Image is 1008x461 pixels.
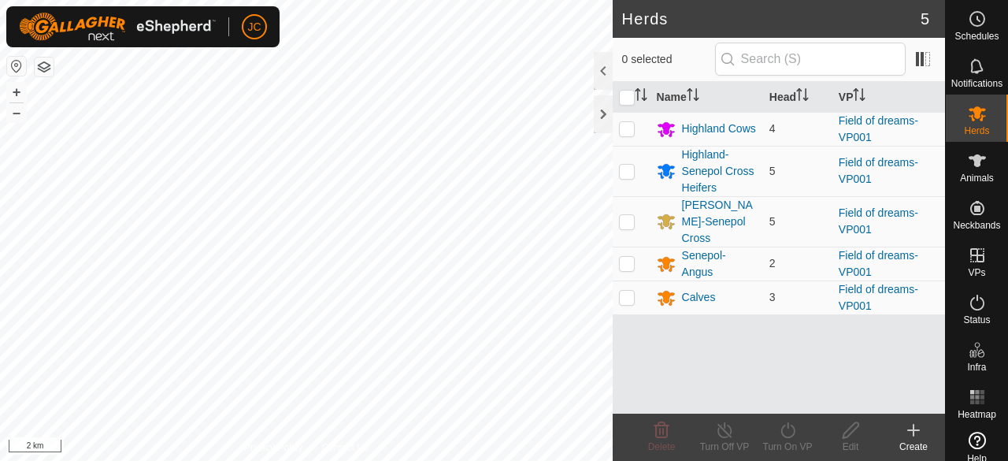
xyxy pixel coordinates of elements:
[756,440,819,454] div: Turn On VP
[968,268,985,277] span: VPs
[693,440,756,454] div: Turn Off VP
[715,43,906,76] input: Search (S)
[769,291,776,303] span: 3
[953,221,1000,230] span: Neckbands
[635,91,647,103] p-sorticon: Activate to sort
[650,82,763,113] th: Name
[882,440,945,454] div: Create
[921,7,929,31] span: 5
[682,121,756,137] div: Highland Cows
[682,197,757,247] div: [PERSON_NAME]-Senepol Cross
[7,57,26,76] button: Reset Map
[7,83,26,102] button: +
[839,283,918,312] a: Field of dreams-VP001
[853,91,865,103] p-sorticon: Activate to sort
[247,19,261,35] span: JC
[244,441,303,455] a: Privacy Policy
[682,289,716,306] div: Calves
[796,91,809,103] p-sorticon: Activate to sort
[951,79,1002,88] span: Notifications
[963,315,990,325] span: Status
[954,32,999,41] span: Schedules
[839,114,918,143] a: Field of dreams-VP001
[687,91,699,103] p-sorticon: Activate to sort
[769,257,776,270] span: 2
[769,122,776,135] span: 4
[682,147,757,196] div: Highland-Senepol Cross Heifers
[839,206,918,236] a: Field of dreams-VP001
[622,51,715,68] span: 0 selected
[819,440,882,454] div: Edit
[960,173,994,183] span: Animals
[832,82,945,113] th: VP
[35,58,54,76] button: Map Layers
[839,249,918,278] a: Field of dreams-VP001
[648,441,676,452] span: Delete
[19,13,216,41] img: Gallagher Logo
[964,126,989,136] span: Herds
[7,103,26,122] button: –
[622,9,921,28] h2: Herds
[769,165,776,177] span: 5
[769,215,776,228] span: 5
[682,247,757,281] div: Senepol-Angus
[967,362,986,372] span: Infra
[321,441,368,455] a: Contact Us
[839,156,918,185] a: Field of dreams-VP001
[763,82,832,113] th: Head
[958,410,996,419] span: Heatmap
